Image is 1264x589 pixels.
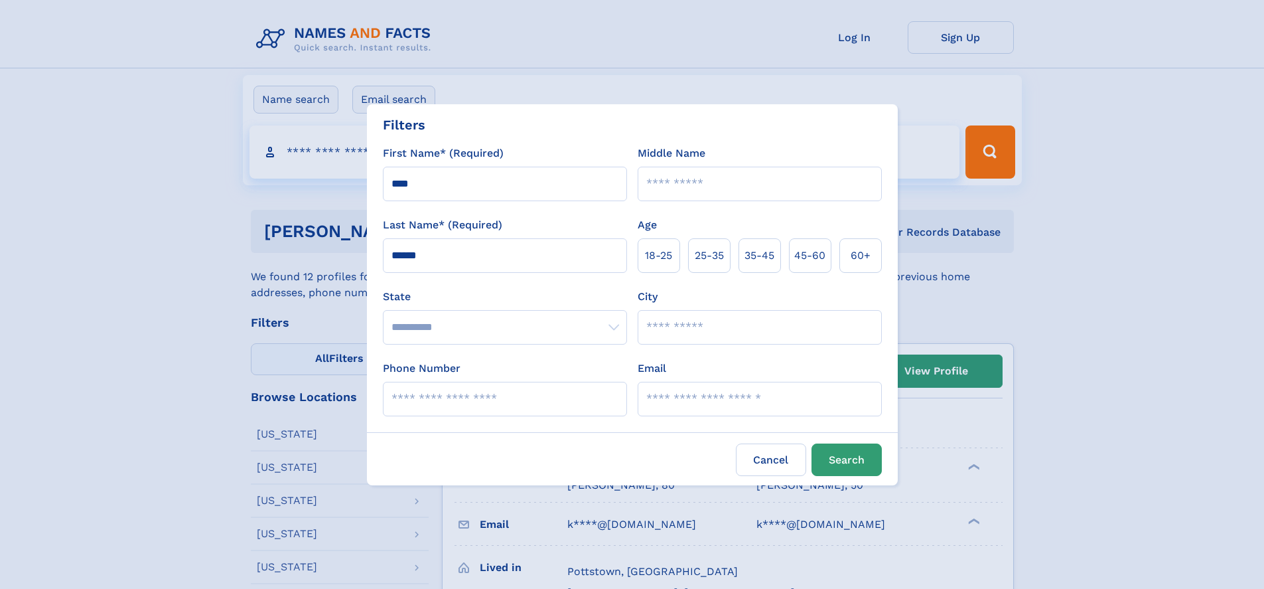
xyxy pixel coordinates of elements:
[645,248,672,264] span: 18‑25
[794,248,825,264] span: 45‑60
[638,289,658,305] label: City
[811,444,882,476] button: Search
[638,217,657,233] label: Age
[695,248,724,264] span: 25‑35
[383,145,504,161] label: First Name* (Required)
[736,444,806,476] label: Cancel
[383,289,627,305] label: State
[744,248,774,264] span: 35‑45
[638,145,705,161] label: Middle Name
[383,361,460,377] label: Phone Number
[383,217,502,233] label: Last Name* (Required)
[638,361,666,377] label: Email
[851,248,871,264] span: 60+
[383,115,425,135] div: Filters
